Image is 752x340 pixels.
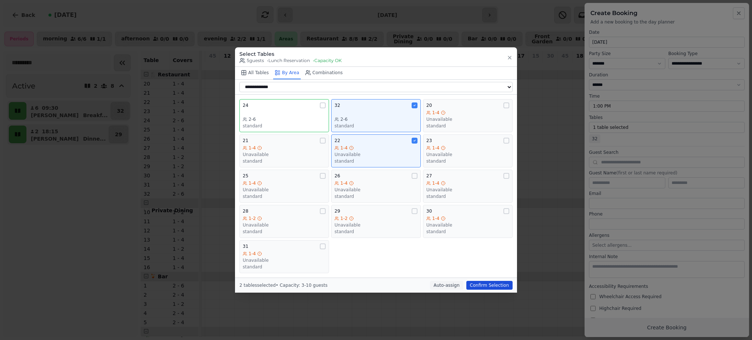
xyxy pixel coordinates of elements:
button: By Area [273,67,301,79]
button: Auto-assign [430,281,463,290]
div: standard [426,123,509,129]
button: 221-4Unavailablestandard [331,134,421,167]
span: 22 [335,138,340,144]
div: standard [243,264,326,270]
span: 1-4 [432,145,440,151]
div: Unavailable [243,222,326,228]
span: 31 [243,243,248,249]
button: 261-4Unavailablestandard [331,170,421,203]
span: 2-6 [340,116,348,122]
span: 2 tables selected • Capacity: 3-10 guests [239,283,328,288]
div: standard [243,229,326,235]
span: 1-4 [340,145,348,151]
span: 1-4 [249,251,256,257]
div: standard [243,158,326,164]
div: standard [335,193,417,199]
div: standard [243,193,326,199]
span: 1-4 [432,216,440,221]
button: 271-4Unavailablestandard [423,170,513,203]
button: 211-4Unavailablestandard [239,134,329,167]
div: Unavailable [243,152,326,158]
div: Unavailable [426,187,509,193]
span: 27 [426,173,432,179]
span: 1-2 [249,216,256,221]
button: 311-4Unavailablestandard [239,240,329,273]
button: Combinations [304,67,344,79]
span: 32 [335,102,340,108]
button: 291-2Unavailablestandard [331,205,421,238]
span: 26 [335,173,340,179]
div: Unavailable [426,222,509,228]
span: 25 [243,173,248,179]
div: standard [243,123,326,129]
button: 231-4Unavailablestandard [423,134,513,167]
span: 24 [243,102,248,108]
span: 20 [426,102,432,108]
div: standard [426,229,509,235]
span: 2-6 [249,116,256,122]
button: 242-6standard [239,99,329,132]
span: 5 guests [239,58,264,64]
div: Unavailable [243,257,326,263]
span: 21 [243,138,248,144]
button: All Tables [239,67,270,79]
span: 1-4 [432,180,440,186]
div: Unavailable [335,222,417,228]
button: 281-2Unavailablestandard [239,205,329,238]
button: 251-4Unavailablestandard [239,170,329,203]
div: Unavailable [335,187,417,193]
h3: Select Tables [239,50,342,58]
span: 1-2 [340,216,348,221]
span: 1-4 [249,180,256,186]
div: Unavailable [243,187,326,193]
span: 30 [426,208,432,214]
div: Unavailable [426,152,509,158]
div: Unavailable [335,152,417,158]
span: 28 [243,208,248,214]
span: 29 [335,208,340,214]
div: standard [335,229,417,235]
span: 1-4 [249,145,256,151]
div: Unavailable [426,116,509,122]
div: standard [335,158,417,164]
button: 322-6standard [331,99,421,132]
span: 1-4 [340,180,348,186]
div: standard [426,158,509,164]
span: • Lunch Reservation [267,58,310,64]
span: • Capacity OK [313,58,342,64]
span: 23 [426,138,432,144]
button: Confirm Selection [466,281,513,290]
div: standard [426,193,509,199]
button: 201-4Unavailablestandard [423,99,513,132]
div: standard [335,123,417,129]
span: 1-4 [432,110,440,116]
button: 301-4Unavailablestandard [423,205,513,238]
